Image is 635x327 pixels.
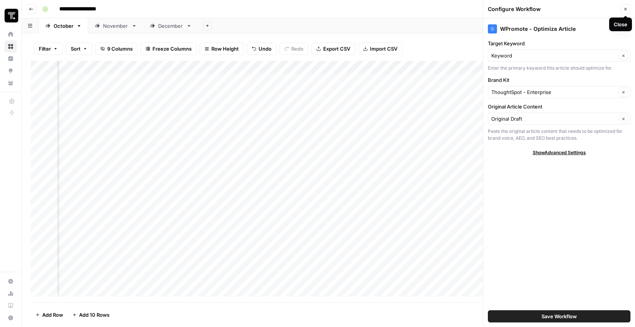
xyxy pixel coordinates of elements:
button: Row Height [200,43,244,55]
span: Redo [291,45,303,53]
button: Help + Support [5,312,17,324]
span: Import CSV [370,45,397,53]
div: December [158,22,183,30]
div: WPromote - Optimize Article [488,24,630,33]
input: ThoughtSpot - Enterprise [491,88,616,96]
button: Export CSV [311,43,355,55]
a: Browse [5,40,17,53]
a: Learning Hub [5,300,17,312]
span: 9 Columns [107,45,133,53]
label: Target Keyword [488,40,630,47]
span: Export CSV [323,45,350,53]
span: Row Height [211,45,239,53]
img: Thoughtspot Logo [5,9,18,22]
button: Freeze Columns [141,43,197,55]
button: Workspace: Thoughtspot [5,6,17,25]
a: Opportunities [5,65,17,77]
div: Enter the primary keyword this article should optimize for. [488,65,630,72]
a: Insights [5,53,17,65]
span: Add Row [42,311,63,319]
span: Freeze Columns [152,45,192,53]
button: Import CSV [358,43,402,55]
a: Home [5,28,17,40]
label: Original Article Content [488,103,630,110]
button: Redo [279,43,308,55]
a: December [143,18,198,33]
span: Save Workflow [541,313,577,320]
input: Keyword [491,52,616,59]
a: Your Data [5,77,17,89]
button: Sort [66,43,92,55]
button: Undo [247,43,276,55]
button: Add 10 Rows [68,309,114,321]
span: Undo [259,45,271,53]
div: November [103,22,129,30]
span: Sort [71,45,81,53]
span: Filter [39,45,51,53]
a: Settings [5,275,17,287]
a: October [39,18,88,33]
button: Filter [34,43,63,55]
a: November [88,18,143,33]
div: Paste the original article content that needs to be optimized for brand voice, AEO, and SEO best ... [488,128,630,142]
div: October [54,22,73,30]
span: Add 10 Rows [79,311,110,319]
a: Usage [5,287,17,300]
button: Save Workflow [488,310,630,322]
span: Show Advanced Settings [533,149,586,156]
button: Add Row [31,309,68,321]
button: 9 Columns [95,43,138,55]
input: Original Draft [491,115,616,123]
label: Brand Kit [488,76,630,84]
